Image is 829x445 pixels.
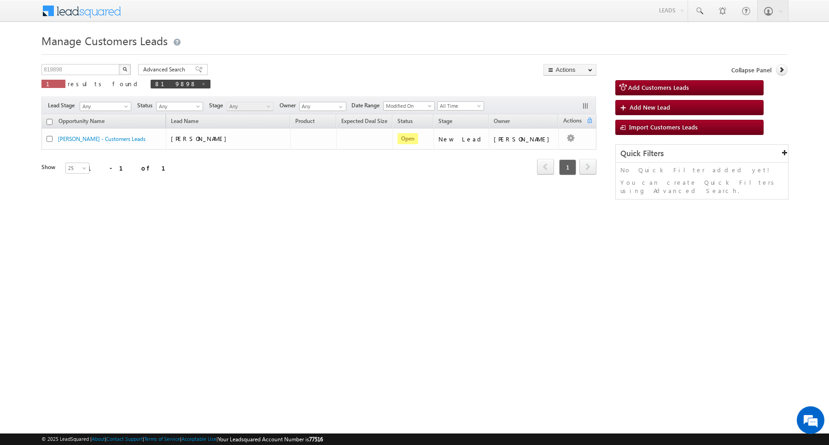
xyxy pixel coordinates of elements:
span: Actions [559,116,586,128]
span: Lead Stage [48,101,78,110]
input: Check all records [47,119,53,125]
a: Acceptable Use [181,436,216,442]
span: All Time [438,102,481,110]
div: [PERSON_NAME] [494,135,554,143]
a: Any [227,102,274,111]
a: Any [80,102,131,111]
p: No Quick Filter added yet! [620,166,783,174]
div: 1 - 1 of 1 [88,163,176,173]
a: [PERSON_NAME] - Customers Leads [58,135,146,142]
a: Status [393,116,417,128]
span: Expected Deal Size [341,117,387,124]
span: Any [157,102,200,111]
a: Opportunity Name [54,116,109,128]
span: Owner [280,101,299,110]
span: Modified On [384,102,432,110]
span: Any [227,102,271,111]
span: prev [537,159,554,175]
p: You can create Quick Filters using Advanced Search. [620,178,783,195]
span: results found [68,80,141,88]
span: Product [295,117,315,124]
span: Add New Lead [630,103,670,111]
span: Stage [209,101,227,110]
a: About [92,436,105,442]
a: next [579,160,596,175]
button: Actions [543,64,596,76]
div: New Lead [438,135,485,143]
a: Stage [434,116,457,128]
a: Modified On [383,101,435,111]
div: Quick Filters [616,145,788,163]
span: 77516 [309,436,323,443]
span: Status [137,101,156,110]
div: Show [41,163,58,171]
a: Contact Support [106,436,143,442]
span: © 2025 LeadSquared | | | | | [41,435,323,444]
span: Any [80,102,128,111]
input: Type to Search [299,102,346,111]
span: Manage Customers Leads [41,33,168,48]
a: Expected Deal Size [337,116,392,128]
span: Advanced Search [143,65,188,74]
span: 1 [46,80,61,88]
a: Terms of Service [144,436,180,442]
span: Date Range [351,101,383,110]
img: Search [123,67,127,71]
span: 819898 [155,80,197,88]
span: Import Customers Leads [629,123,698,131]
a: 25 [65,163,89,174]
span: Collapse Panel [731,66,771,74]
a: All Time [437,101,484,111]
span: Open [397,133,418,144]
span: 25 [66,164,90,172]
a: Any [156,102,203,111]
span: [PERSON_NAME] [171,135,231,142]
span: next [579,159,596,175]
span: Owner [494,117,510,124]
a: Show All Items [334,102,345,111]
span: Lead Name [166,116,203,128]
span: Your Leadsquared Account Number is [218,436,323,443]
a: prev [537,160,554,175]
span: Stage [438,117,452,124]
span: Add Customers Leads [628,83,689,91]
span: 1 [559,159,576,175]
